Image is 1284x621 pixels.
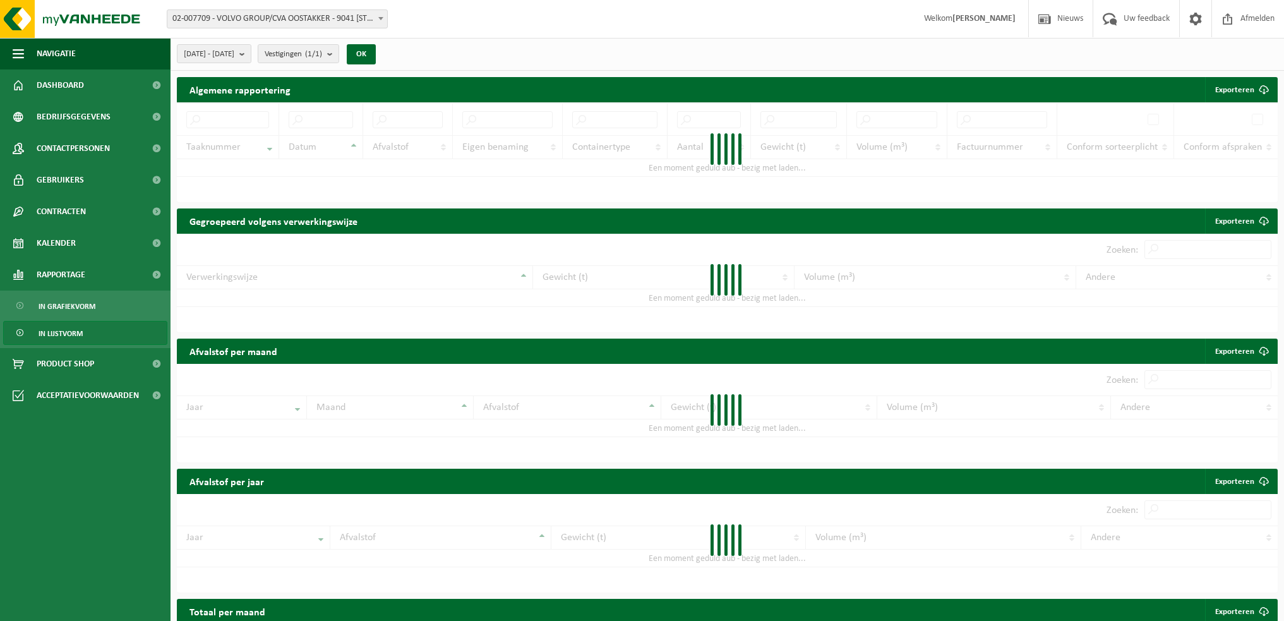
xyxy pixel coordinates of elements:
[37,380,139,411] span: Acceptatievoorwaarden
[184,45,234,64] span: [DATE] - [DATE]
[952,14,1016,23] strong: [PERSON_NAME]
[37,38,76,69] span: Navigatie
[37,259,85,291] span: Rapportage
[1205,208,1276,234] a: Exporteren
[37,196,86,227] span: Contracten
[167,9,388,28] span: 02-007709 - VOLVO GROUP/CVA OOSTAKKER - 9041 OOSTAKKER, SMALLEHEERWEG 31
[167,10,387,28] span: 02-007709 - VOLVO GROUP/CVA OOSTAKKER - 9041 OOSTAKKER, SMALLEHEERWEG 31
[177,469,277,493] h2: Afvalstof per jaar
[177,208,370,233] h2: Gegroepeerd volgens verwerkingswijze
[177,339,290,363] h2: Afvalstof per maand
[305,50,322,58] count: (1/1)
[37,348,94,380] span: Product Shop
[347,44,376,64] button: OK
[37,164,84,196] span: Gebruikers
[1205,469,1276,494] a: Exporteren
[39,294,95,318] span: In grafiekvorm
[177,44,251,63] button: [DATE] - [DATE]
[1205,77,1276,102] button: Exporteren
[37,69,84,101] span: Dashboard
[39,322,83,346] span: In lijstvorm
[258,44,339,63] button: Vestigingen(1/1)
[3,294,167,318] a: In grafiekvorm
[3,321,167,345] a: In lijstvorm
[1205,339,1276,364] a: Exporteren
[265,45,322,64] span: Vestigingen
[37,227,76,259] span: Kalender
[37,101,111,133] span: Bedrijfsgegevens
[177,77,303,102] h2: Algemene rapportering
[37,133,110,164] span: Contactpersonen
